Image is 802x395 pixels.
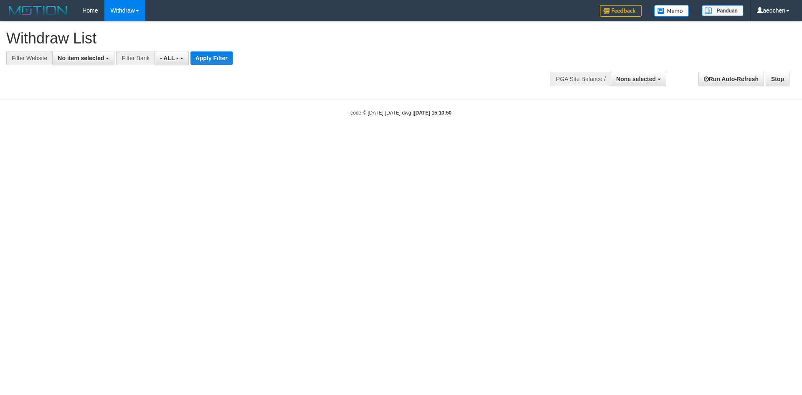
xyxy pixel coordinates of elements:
span: None selected [616,76,656,82]
div: Filter Website [6,51,52,65]
button: - ALL - [155,51,188,65]
button: Apply Filter [190,51,233,65]
h1: Withdraw List [6,30,526,47]
a: Run Auto-Refresh [698,72,764,86]
small: code © [DATE]-[DATE] dwg | [350,110,452,116]
div: Filter Bank [116,51,155,65]
img: Feedback.jpg [600,5,642,17]
img: MOTION_logo.png [6,4,70,17]
span: No item selected [58,55,104,61]
img: panduan.png [702,5,744,16]
span: - ALL - [160,55,178,61]
div: PGA Site Balance / [551,72,611,86]
strong: [DATE] 15:10:50 [414,110,452,116]
button: No item selected [52,51,114,65]
img: Button%20Memo.svg [654,5,689,17]
a: Stop [766,72,789,86]
button: None selected [611,72,666,86]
